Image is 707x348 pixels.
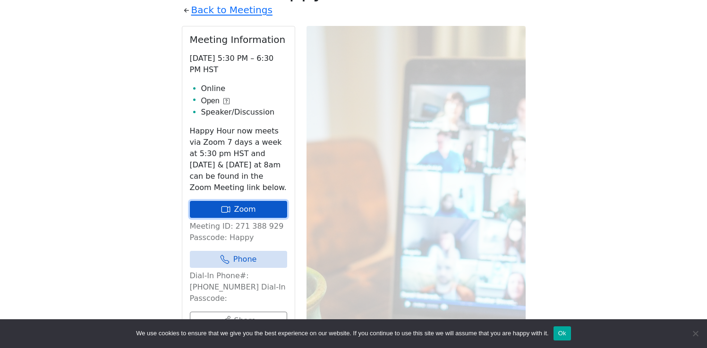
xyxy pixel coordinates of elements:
p: Meeting ID: 271 388 929 Passcode: Happy [190,221,287,243]
span: Open [201,95,220,107]
a: Back to Meetings [191,2,273,18]
a: Phone [190,251,287,268]
span: No [690,329,700,338]
h2: Meeting Information [190,34,287,45]
a: Zoom [190,201,287,218]
span: We use cookies to ensure that we give you the best experience on our website. If you continue to ... [136,329,548,338]
button: Open [201,95,230,107]
p: Happy Hour now meets via Zoom 7 days a week at 5:30 pm HST and [DATE] & [DATE] at 8am can be foun... [190,125,287,193]
li: Online [201,83,287,94]
button: Ok [554,326,571,340]
li: Speaker/Discussion [201,107,287,118]
p: Dial-In Phone#: [PHONE_NUMBER] Dial-In Passcode: [190,270,287,304]
p: [DATE] 5:30 PM – 6:30 PM HST [190,53,287,75]
button: Share [190,312,287,330]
